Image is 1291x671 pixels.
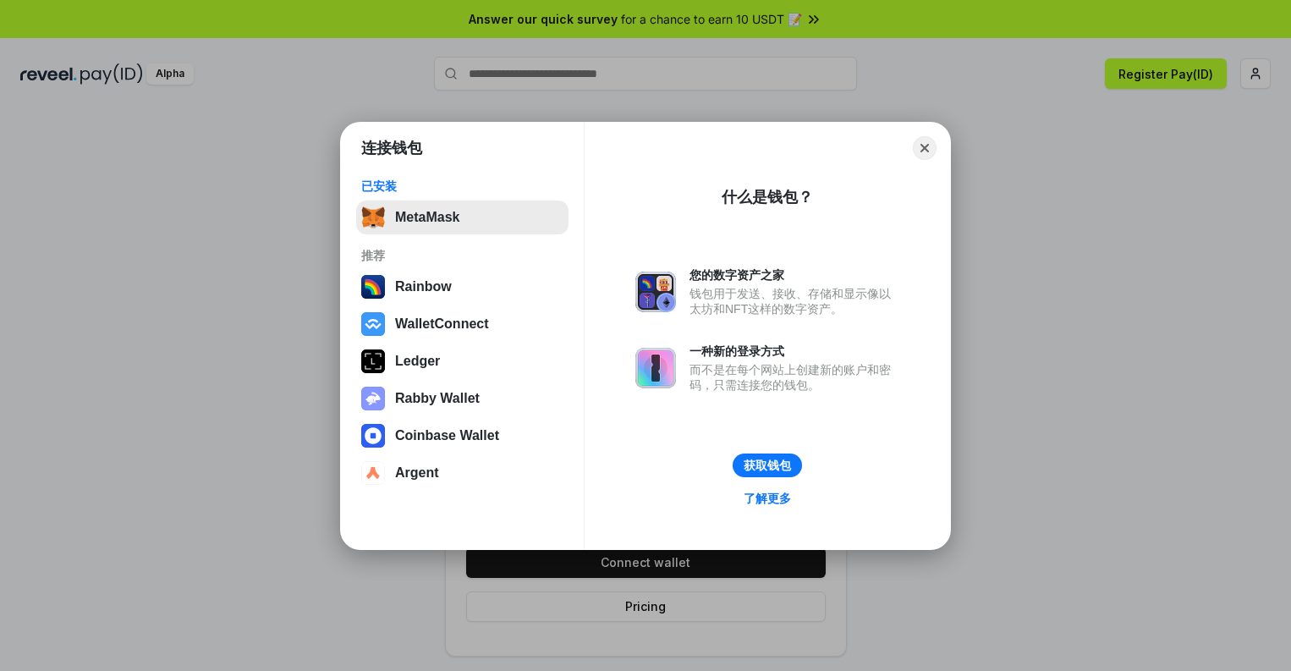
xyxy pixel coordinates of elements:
h1: 连接钱包 [361,138,422,158]
div: 钱包用于发送、接收、存储和显示像以太坊和NFT这样的数字资产。 [689,286,899,316]
button: Rabby Wallet [356,382,569,415]
div: 了解更多 [744,491,791,506]
div: Coinbase Wallet [395,428,499,443]
button: 获取钱包 [733,454,802,477]
div: 而不是在每个网站上创建新的账户和密码，只需连接您的钱包。 [689,362,899,393]
button: Coinbase Wallet [356,419,569,453]
div: 什么是钱包？ [722,187,813,207]
div: Rabby Wallet [395,391,480,406]
div: WalletConnect [395,316,489,332]
button: Argent [356,456,569,490]
button: WalletConnect [356,307,569,341]
div: Rainbow [395,279,452,294]
img: svg+xml,%3Csvg%20xmlns%3D%22http%3A%2F%2Fwww.w3.org%2F2000%2Fsvg%22%20fill%3D%22none%22%20viewBox... [635,272,676,312]
button: Rainbow [356,270,569,304]
div: 您的数字资产之家 [689,267,899,283]
a: 了解更多 [733,487,801,509]
div: MetaMask [395,210,459,225]
img: svg+xml,%3Csvg%20xmlns%3D%22http%3A%2F%2Fwww.w3.org%2F2000%2Fsvg%22%20fill%3D%22none%22%20viewBox... [361,387,385,410]
img: svg+xml,%3Csvg%20width%3D%2228%22%20height%3D%2228%22%20viewBox%3D%220%200%2028%2028%22%20fill%3D... [361,312,385,336]
div: Ledger [395,354,440,369]
div: Argent [395,465,439,481]
div: 已安装 [361,179,563,194]
img: svg+xml,%3Csvg%20width%3D%22120%22%20height%3D%22120%22%20viewBox%3D%220%200%20120%20120%22%20fil... [361,275,385,299]
img: svg+xml,%3Csvg%20width%3D%2228%22%20height%3D%2228%22%20viewBox%3D%220%200%2028%2028%22%20fill%3D... [361,424,385,448]
button: MetaMask [356,201,569,234]
img: svg+xml,%3Csvg%20xmlns%3D%22http%3A%2F%2Fwww.w3.org%2F2000%2Fsvg%22%20fill%3D%22none%22%20viewBox... [635,348,676,388]
button: Close [913,136,937,160]
img: svg+xml,%3Csvg%20width%3D%2228%22%20height%3D%2228%22%20viewBox%3D%220%200%2028%2028%22%20fill%3D... [361,461,385,485]
div: 一种新的登录方式 [689,344,899,359]
button: Ledger [356,344,569,378]
div: 推荐 [361,248,563,263]
div: 获取钱包 [744,458,791,473]
img: svg+xml,%3Csvg%20fill%3D%22none%22%20height%3D%2233%22%20viewBox%3D%220%200%2035%2033%22%20width%... [361,206,385,229]
img: svg+xml,%3Csvg%20xmlns%3D%22http%3A%2F%2Fwww.w3.org%2F2000%2Fsvg%22%20width%3D%2228%22%20height%3... [361,349,385,373]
